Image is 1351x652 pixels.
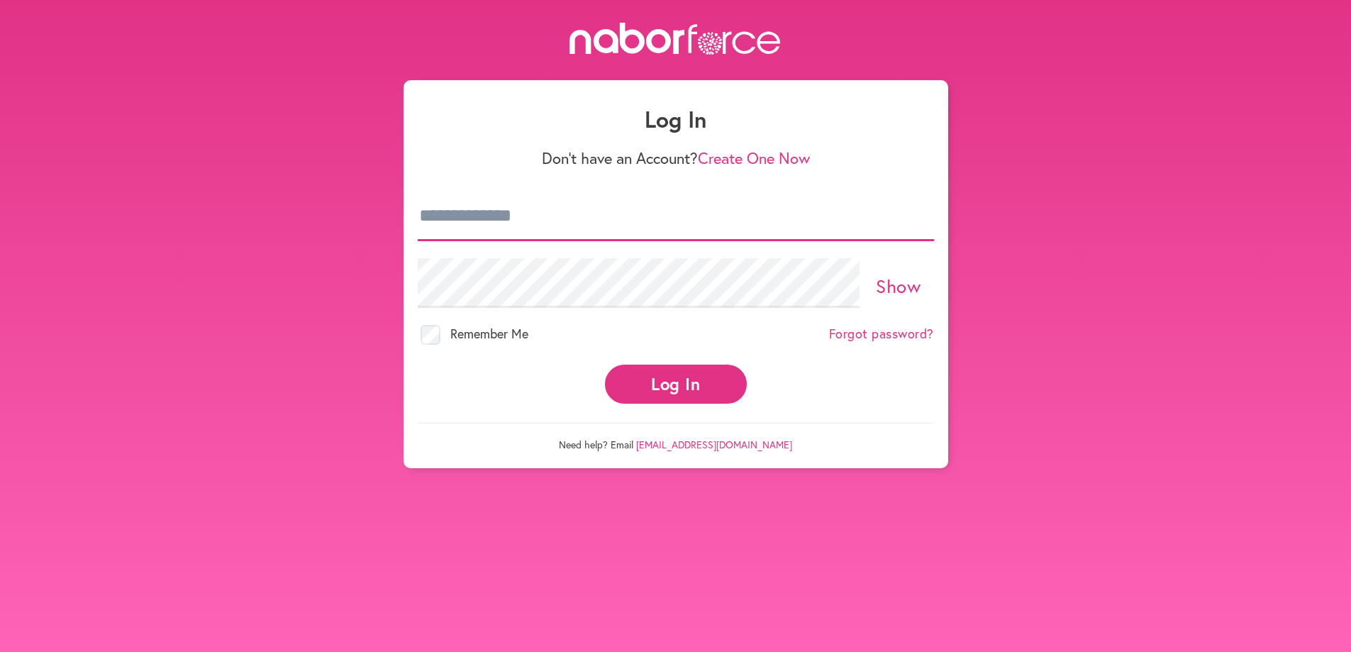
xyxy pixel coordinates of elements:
a: Create One Now [698,148,810,168]
p: Need help? Email [418,423,934,451]
h1: Log In [418,106,934,133]
a: Forgot password? [829,326,934,342]
p: Don't have an Account? [418,149,934,167]
a: [EMAIL_ADDRESS][DOMAIN_NAME] [636,438,792,451]
button: Log In [605,365,747,404]
span: Remember Me [450,325,528,342]
a: Show [876,274,921,298]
